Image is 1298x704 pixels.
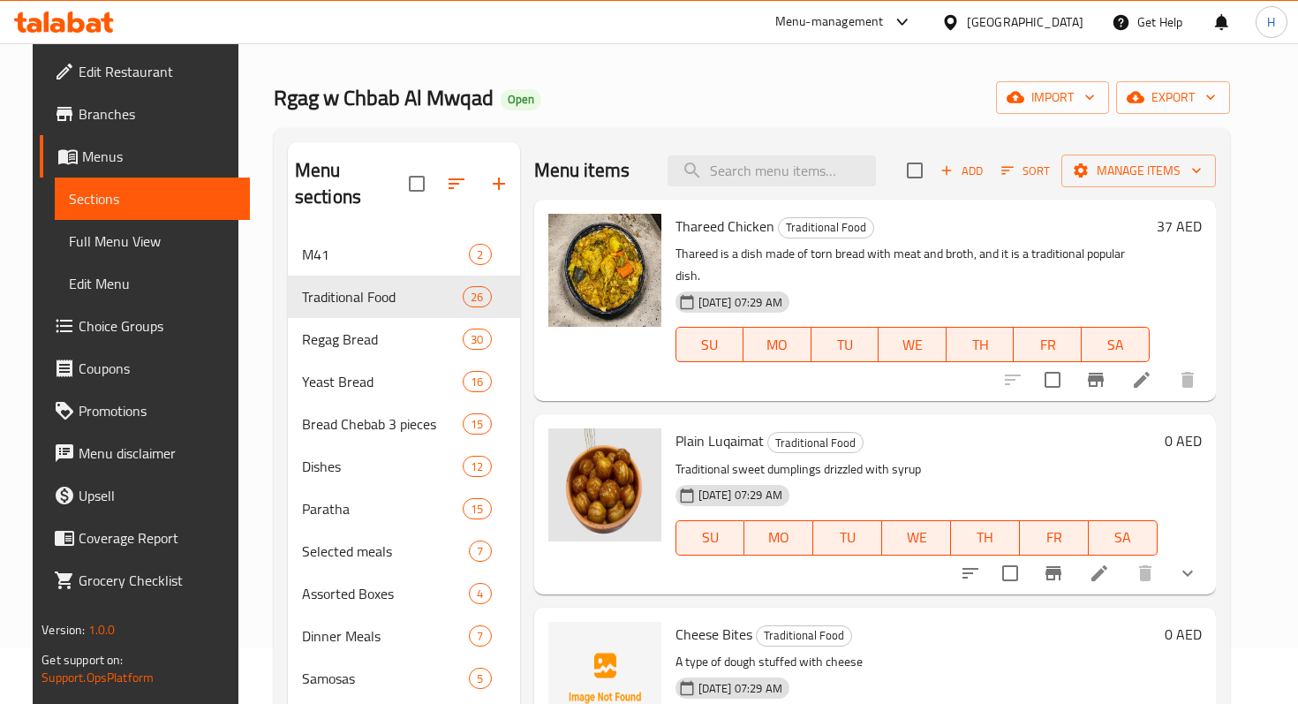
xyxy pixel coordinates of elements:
[951,520,1020,556] button: TH
[778,217,874,238] div: Traditional Food
[302,413,463,435] span: Bread Chebab 3 pieces
[464,458,490,475] span: 12
[288,318,520,360] div: Regag Bread30
[1157,214,1202,238] h6: 37 AED
[949,552,992,594] button: sort-choices
[744,520,813,556] button: MO
[990,157,1061,185] span: Sort items
[288,572,520,615] div: Assorted Boxes4
[675,243,1150,287] p: Thareed is a dish made of torn bread with meat and broth, and it is a traditional popular dish.
[675,428,764,454] span: Plain Luqaimat
[534,157,630,184] h2: Menu items
[463,371,491,392] div: items
[1165,622,1202,647] h6: 0 AED
[1267,12,1275,32] span: H
[1010,87,1095,109] span: import
[743,327,811,362] button: MO
[302,456,463,477] span: Dishes
[992,555,1029,592] span: Select to update
[464,374,490,390] span: 16
[933,157,990,185] button: Add
[1032,552,1075,594] button: Branch-specific-item
[69,188,235,209] span: Sections
[463,286,491,307] div: items
[1082,327,1150,362] button: SA
[302,286,463,307] span: Traditional Food
[668,155,876,186] input: search
[79,400,235,421] span: Promotions
[1075,359,1117,401] button: Branch-specific-item
[79,315,235,337] span: Choice Groups
[751,332,804,358] span: MO
[302,498,463,519] span: Paratha
[879,327,947,362] button: WE
[288,233,520,276] div: M412
[302,329,463,350] span: Regag Bread
[1021,332,1075,358] span: FR
[40,474,249,517] a: Upsell
[470,586,490,602] span: 4
[55,220,249,262] a: Full Menu View
[819,332,872,358] span: TU
[55,262,249,305] a: Edit Menu
[470,628,490,645] span: 7
[469,583,491,604] div: items
[691,680,789,697] span: [DATE] 07:29 AM
[469,668,491,689] div: items
[896,152,933,189] span: Select section
[464,331,490,348] span: 30
[889,525,944,550] span: WE
[464,416,490,433] span: 15
[1020,520,1089,556] button: FR
[618,24,624,45] li: /
[42,618,85,641] span: Version:
[470,543,490,560] span: 7
[938,161,985,181] span: Add
[470,246,490,263] span: 2
[820,525,875,550] span: TU
[813,520,882,556] button: TU
[1027,525,1082,550] span: FR
[1089,332,1143,358] span: SA
[1177,563,1198,584] svg: Show Choices
[274,78,494,117] span: Rgag w Chbab Al Mwqad
[675,621,752,647] span: Cheese Bites
[274,24,330,45] a: Home
[675,458,1158,481] p: Traditional sweet dumplings drizzled with syrup
[79,527,235,549] span: Coverage Report
[1166,552,1209,594] button: show more
[40,390,249,432] a: Promotions
[779,217,873,238] span: Traditional Food
[1034,361,1071,398] span: Select to update
[675,651,1158,673] p: A type of dough stuffed with cheese
[536,24,542,45] li: /
[1116,81,1230,114] button: export
[288,445,520,488] div: Dishes12
[288,615,520,657] div: Dinner Meals7
[811,327,879,362] button: TU
[288,530,520,572] div: Selected meals7
[464,501,490,518] span: 15
[69,273,235,294] span: Edit Menu
[40,559,249,602] a: Grocery Checklist
[463,329,491,350] div: items
[40,347,249,390] a: Coupons
[548,428,661,541] img: Plain Luqaimat
[548,214,661,327] img: Thareed Chicken
[882,520,951,556] button: WE
[756,625,852,647] div: Traditional Food
[767,432,864,453] div: Traditional Food
[1061,155,1216,187] button: Manage items
[947,327,1015,362] button: TH
[954,332,1007,358] span: TH
[302,625,470,647] div: Dinner Meals
[40,135,249,178] a: Menus
[469,541,491,562] div: items
[691,294,789,311] span: [DATE] 07:29 AM
[302,583,470,604] span: Assorted Boxes
[469,244,491,265] div: items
